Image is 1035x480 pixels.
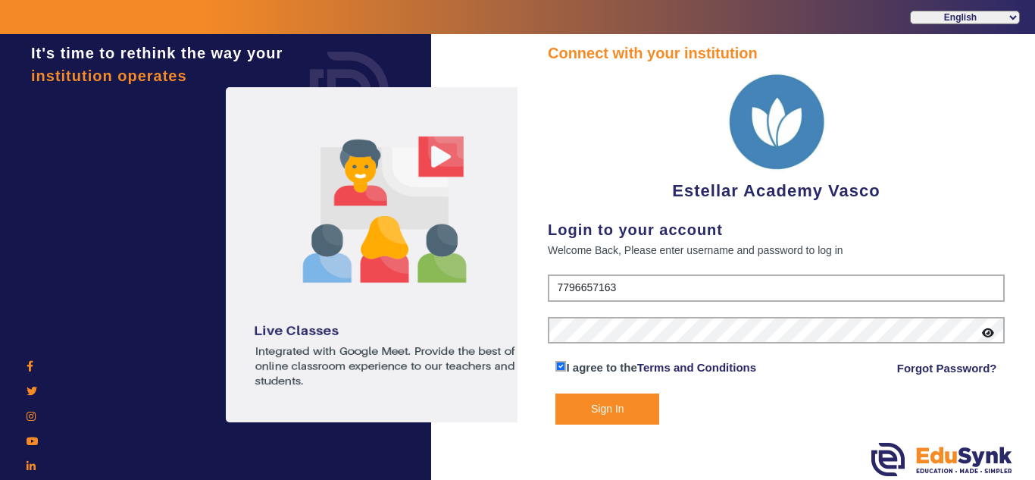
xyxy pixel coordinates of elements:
[548,241,1005,259] div: Welcome Back, Please enter username and password to log in
[637,361,756,374] a: Terms and Conditions
[292,34,406,148] img: login.png
[226,87,544,422] img: login1.png
[871,443,1012,476] img: edusynk.png
[548,218,1005,241] div: Login to your account
[555,394,659,425] button: Sign In
[548,275,1005,302] input: User Name
[548,42,1005,64] div: Connect with your institution
[719,64,833,178] img: 08b807eb-acd5-414f-ab3c-7b54507fdabd
[897,359,997,378] a: Forgot Password?
[31,45,283,61] span: It's time to rethink the way your
[31,67,187,84] span: institution operates
[548,64,1005,203] div: Estellar Academy Vasco
[566,361,636,374] span: I agree to the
